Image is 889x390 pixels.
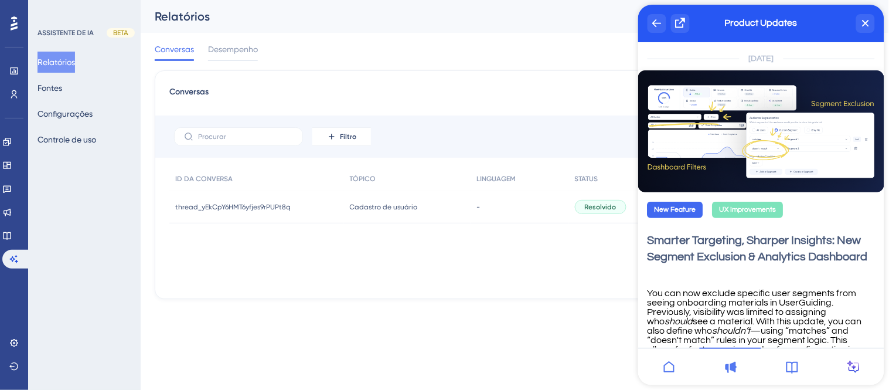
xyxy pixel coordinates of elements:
[585,203,616,211] font: Resolvido
[9,9,28,28] div: back to header
[155,45,194,54] font: Conversas
[175,203,291,211] font: thread_yEkCpY6HMT6yfjes9rPUPt8q
[38,129,96,150] button: Controle de uso
[106,47,141,61] span: [DATE]
[7,7,28,28] img: imagem-do-lançador-texto-alternativo
[350,175,376,183] font: TÓPICO
[74,197,145,213] div: UX Improvements
[575,175,598,183] font: STATUS
[9,197,65,213] div: New Feature
[113,29,128,37] font: BETA
[9,321,236,387] span: —using “matches” and “doesn't match” rules in your segment logic. This allows for faster, easier,...
[38,57,75,67] font: Relatórios
[38,135,96,144] font: Controle de uso
[38,103,93,124] button: Configurações
[4,4,32,32] button: Abra o iniciador do Assistente de IA
[87,9,159,27] span: Product Updates
[476,203,480,211] font: -
[27,312,55,321] em: should
[9,312,226,331] span: see a material. With this update, you can also define who
[9,228,237,260] div: Smarter Targeting, Sharper Insights: New Segment Exclusion & Analytics Dashboard
[28,5,101,14] font: Precisar de ajuda?
[350,203,418,211] font: Cadastro de usuário
[9,284,220,321] span: You can now exclude specific user segments from seeing onboarding materials in UserGuiding. Previ...
[175,175,233,183] font: ID DA CONVERSA
[198,133,293,141] input: Procurar
[169,87,209,97] font: Conversas
[208,45,258,54] font: Desempenho
[155,9,210,23] font: Relatórios
[340,133,356,141] font: Filtro
[38,109,93,118] font: Configurações
[38,77,62,99] button: Fontes
[38,52,75,73] button: Relatórios
[38,83,62,93] font: Fontes
[218,9,237,28] div: close resource center
[476,175,516,183] font: LINGUAGEM
[312,127,371,146] button: Filtro
[38,29,94,37] font: ASSISTENTE DE IA
[74,321,113,331] em: shouldn’t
